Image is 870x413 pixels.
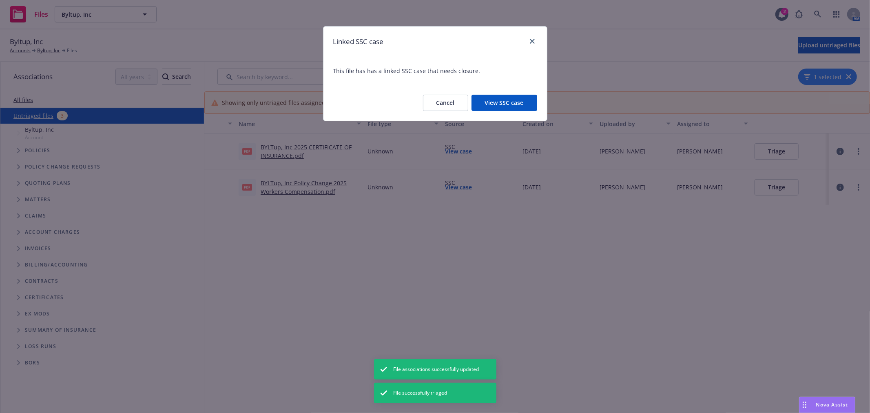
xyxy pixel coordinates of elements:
[799,397,855,413] button: Nova Assist
[394,389,447,397] span: File successfully triaged
[333,36,384,47] h1: Linked SSC case
[816,401,848,408] span: Nova Assist
[423,95,468,111] button: Cancel
[394,366,479,373] span: File associations successfully updated
[799,397,810,413] div: Drag to move
[323,57,547,85] span: This file has has a linked SSC case that needs closure.
[527,36,537,46] a: close
[472,95,537,111] button: View SSC case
